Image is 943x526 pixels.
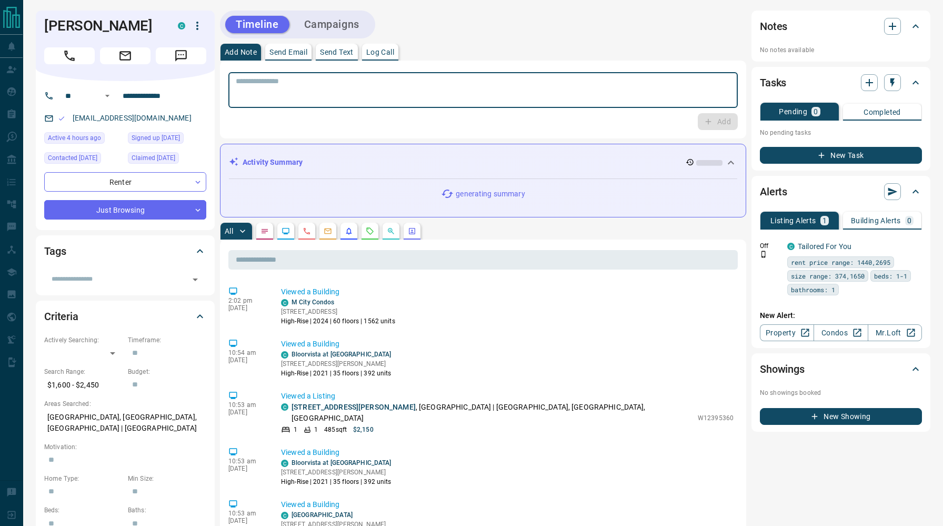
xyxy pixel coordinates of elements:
[228,356,265,364] p: [DATE]
[851,217,901,224] p: Building Alerts
[44,304,206,329] div: Criteria
[791,284,835,295] span: bathrooms: 1
[760,125,922,141] p: No pending tasks
[387,227,395,235] svg: Opportunities
[292,511,353,519] a: [GEOGRAPHIC_DATA]
[228,401,265,409] p: 10:53 am
[44,239,206,264] div: Tags
[44,308,78,325] h2: Criteria
[760,408,922,425] button: New Showing
[292,351,392,358] a: Bloorvista at [GEOGRAPHIC_DATA]
[225,16,289,33] button: Timeline
[128,367,206,376] p: Budget:
[281,468,392,477] p: [STREET_ADDRESS][PERSON_NAME]
[228,304,265,312] p: [DATE]
[48,133,101,143] span: Active 4 hours ago
[779,108,807,115] p: Pending
[44,243,66,260] h2: Tags
[864,108,901,116] p: Completed
[760,183,787,200] h2: Alerts
[281,339,734,350] p: Viewed a Building
[225,48,257,56] p: Add Note
[128,474,206,483] p: Min Size:
[760,18,787,35] h2: Notes
[44,47,95,64] span: Call
[228,409,265,416] p: [DATE]
[228,458,265,465] p: 10:53 am
[874,271,907,281] span: beds: 1-1
[907,217,911,224] p: 0
[822,217,827,224] p: 1
[128,335,206,345] p: Timeframe:
[353,425,374,434] p: $2,150
[314,425,318,434] p: 1
[281,286,734,297] p: Viewed a Building
[760,14,922,39] div: Notes
[228,349,265,356] p: 10:54 am
[324,425,347,434] p: 485 sqft
[260,227,269,235] svg: Notes
[44,152,123,167] div: Mon Sep 01 2025
[44,442,206,452] p: Motivation:
[281,391,734,402] p: Viewed a Listing
[44,376,123,394] p: $1,600 - $2,450
[44,409,206,437] p: [GEOGRAPHIC_DATA], [GEOGRAPHIC_DATA], [GEOGRAPHIC_DATA] | [GEOGRAPHIC_DATA]
[228,297,265,304] p: 2:02 pm
[760,241,781,251] p: Off
[292,402,693,424] p: , [GEOGRAPHIC_DATA] | [GEOGRAPHIC_DATA], [GEOGRAPHIC_DATA], [GEOGRAPHIC_DATA]
[228,510,265,517] p: 10:53 am
[791,271,865,281] span: size range: 374,1650
[281,403,288,411] div: condos.ca
[814,324,868,341] a: Condos
[760,356,922,382] div: Showings
[269,48,307,56] p: Send Email
[229,153,737,172] div: Activity Summary
[760,70,922,95] div: Tasks
[44,200,206,220] div: Just Browsing
[178,22,185,29] div: condos.ca
[303,227,311,235] svg: Calls
[292,403,416,411] a: [STREET_ADDRESS][PERSON_NAME]
[760,179,922,204] div: Alerts
[44,399,206,409] p: Areas Searched:
[294,425,297,434] p: 1
[366,227,374,235] svg: Requests
[760,388,922,398] p: No showings booked
[44,335,123,345] p: Actively Searching:
[281,351,288,359] div: condos.ca
[243,157,303,168] p: Activity Summary
[294,16,370,33] button: Campaigns
[101,90,114,102] button: Open
[156,47,206,64] span: Message
[281,460,288,467] div: condos.ca
[100,47,151,64] span: Email
[408,227,416,235] svg: Agent Actions
[770,217,816,224] p: Listing Alerts
[281,512,288,519] div: condos.ca
[58,115,65,122] svg: Email Valid
[320,48,354,56] p: Send Text
[225,227,233,235] p: All
[760,251,767,258] svg: Push Notification Only
[44,474,123,483] p: Home Type:
[760,361,805,378] h2: Showings
[228,465,265,472] p: [DATE]
[456,188,525,200] p: generating summary
[787,243,795,250] div: condos.ca
[798,242,851,251] a: Tailored For You
[282,227,290,235] svg: Lead Browsing Activity
[44,17,162,34] h1: [PERSON_NAME]
[281,499,734,510] p: Viewed a Building
[48,153,97,163] span: Contacted [DATE]
[868,324,922,341] a: Mr.Loft
[44,505,123,515] p: Beds:
[132,153,175,163] span: Claimed [DATE]
[292,459,392,467] a: Bloorvista at [GEOGRAPHIC_DATA]
[281,316,395,326] p: High-Rise | 2024 | 60 floors | 1562 units
[44,132,123,147] div: Fri Sep 12 2025
[281,369,392,378] p: High-Rise | 2021 | 35 floors | 392 units
[760,147,922,164] button: New Task
[760,45,922,55] p: No notes available
[128,152,206,167] div: Mon Jul 14 2025
[73,114,192,122] a: [EMAIL_ADDRESS][DOMAIN_NAME]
